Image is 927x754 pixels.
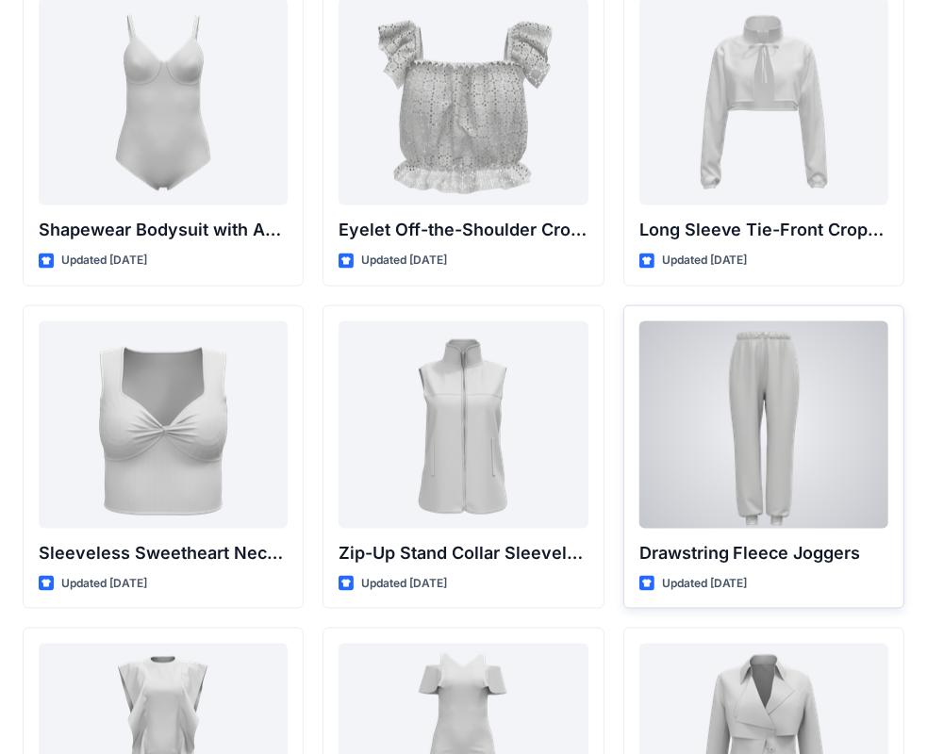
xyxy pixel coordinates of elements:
[639,540,888,566] p: Drawstring Fleece Joggers
[339,321,588,529] a: Zip-Up Stand Collar Sleeveless Vest
[61,574,147,594] p: Updated [DATE]
[639,217,888,243] p: Long Sleeve Tie-Front Cropped Shrug
[662,251,748,270] p: Updated [DATE]
[61,251,147,270] p: Updated [DATE]
[39,321,288,529] a: Sleeveless Sweetheart Neck Twist-Front Crop Top
[662,574,748,594] p: Updated [DATE]
[39,217,288,243] p: Shapewear Bodysuit with Adjustable Straps
[361,251,447,270] p: Updated [DATE]
[339,540,588,566] p: Zip-Up Stand Collar Sleeveless Vest
[339,217,588,243] p: Eyelet Off-the-Shoulder Crop Top with Ruffle Straps
[639,321,888,529] a: Drawstring Fleece Joggers
[39,540,288,566] p: Sleeveless Sweetheart Neck Twist-Front Crop Top
[361,574,447,594] p: Updated [DATE]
